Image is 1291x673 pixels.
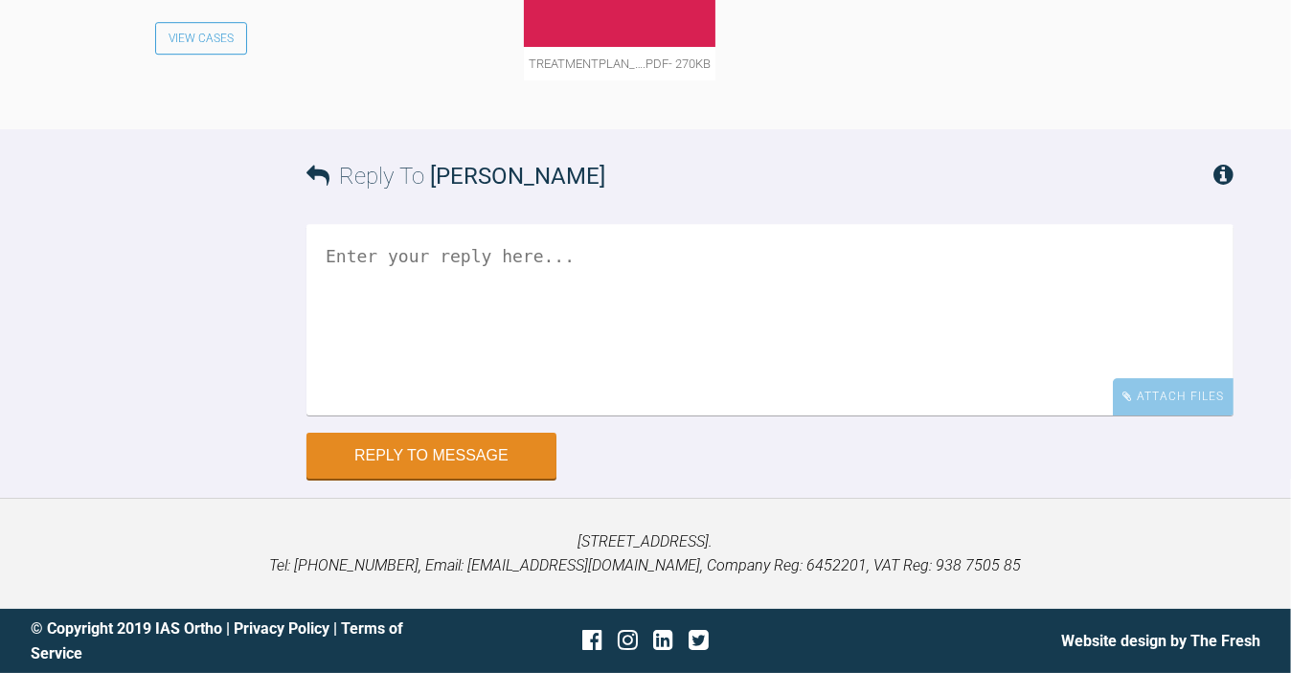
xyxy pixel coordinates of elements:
[430,163,605,190] span: [PERSON_NAME]
[234,619,329,638] a: Privacy Policy
[306,433,556,479] button: Reply to Message
[1061,632,1260,650] a: Website design by The Fresh
[1113,378,1234,415] div: Attach Files
[31,529,1260,578] p: [STREET_ADDRESS]. Tel: [PHONE_NUMBER], Email: [EMAIL_ADDRESS][DOMAIN_NAME], Company Reg: 6452201,...
[155,22,247,55] a: View Cases
[31,619,403,662] a: Terms of Service
[31,617,441,665] div: © Copyright 2019 IAS Ortho | |
[524,47,715,80] span: treatmentplan_….pdf - 270KB
[306,158,605,194] h3: Reply To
